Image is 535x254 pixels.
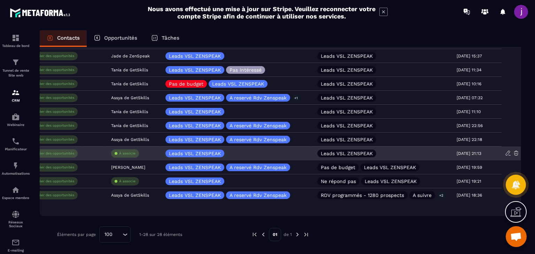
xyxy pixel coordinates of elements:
p: Assya de GetSkills [111,95,149,100]
p: Tableau de bord [2,44,30,48]
p: Leads VSL ZENSPEAK [364,165,416,170]
a: formationformationCRM [2,83,30,108]
a: Opportunités [87,30,144,47]
p: Créer des opportunités [35,165,74,170]
p: Tâches [162,35,179,41]
span: 100 [102,231,115,238]
img: prev [251,231,258,238]
p: Leads VSL ZENSPEAK [321,109,373,114]
p: [DATE] 21:13 [457,151,481,156]
p: Créer des opportunités [35,179,74,184]
p: Leads VSL ZENSPEAK [169,193,221,198]
img: logo [10,6,72,19]
p: E-mailing [2,248,30,252]
p: Tunnel de vente Site web [2,68,30,78]
p: 01 [269,228,281,241]
p: À associe [119,151,135,156]
div: Ouvrir le chat [506,226,527,247]
p: [DATE] 07:32 [457,95,483,100]
p: [DATE] 11:10 [457,109,481,114]
p: Leads VSL ZENSPEAK [321,81,373,86]
p: [DATE] 22:18 [457,137,482,142]
img: social-network [11,210,20,219]
p: Leads VSL ZENSPEAK [169,123,221,128]
p: Leads VSL ZENSPEAK [321,123,373,128]
a: Tâches [144,30,186,47]
p: Leads VSL ZENSPEAK [365,179,417,184]
p: Ne répond pas [321,179,356,184]
p: Tania de GetSkills [111,68,148,72]
p: Webinaire [2,123,30,127]
p: Leads VSL ZENSPEAK [169,165,221,170]
p: Éléments par page [57,232,96,237]
p: Leads VSL ZENSPEAK [169,54,221,58]
img: scheduler [11,137,20,145]
p: Leads VSL ZENSPEAK [321,95,373,100]
p: A reservé Rdv Zenspeak [230,95,287,100]
p: [DATE] 11:34 [457,68,481,72]
a: formationformationTableau de bord [2,29,30,53]
img: automations [11,186,20,194]
p: Pas Intéressé [230,68,262,72]
p: A reservé Rdv Zenspeak [230,137,287,142]
h2: Nous avons effectué une mise à jour sur Stripe. Veuillez reconnecter votre compte Stripe afin de ... [147,5,376,20]
p: Leads VSL ZENSPEAK [321,54,373,58]
img: formation [11,58,20,66]
p: Leads VSL ZENSPEAK [169,109,221,114]
p: Créer des opportunités [35,54,74,58]
p: Leads VSL ZENSPEAK [321,151,373,156]
p: Leads VSL ZENSPEAK [169,151,221,156]
p: Créer des opportunités [35,123,74,128]
img: next [294,231,301,238]
p: +1 [292,94,300,102]
p: Créer des opportunités [35,81,74,86]
p: Leads VSL ZENSPEAK [212,81,264,86]
p: Réseaux Sociaux [2,220,30,228]
p: Assya de GetSkills [111,193,149,198]
a: automationsautomationsEspace membre [2,181,30,205]
p: [DATE] 19:59 [457,165,482,170]
img: formation [11,34,20,42]
p: Jade de ZenSpeak [111,54,150,58]
p: [DATE] 18:36 [457,193,482,198]
img: prev [260,231,266,238]
p: A reservé Rdv Zenspeak [230,193,287,198]
p: RDV programmés - 1280 prospects [321,193,404,198]
p: Assya de GetSkills [111,137,149,142]
a: formationformationTunnel de vente Site web [2,53,30,83]
p: Créer des opportunités [35,137,74,142]
p: [DATE] 19:21 [457,179,481,184]
a: automationsautomationsAutomatisations [2,156,30,181]
p: Leads VSL ZENSPEAK [169,95,221,100]
img: formation [11,88,20,97]
p: Espace membre [2,196,30,200]
p: Créer des opportunités [35,95,74,100]
p: A reservé Rdv Zenspeak [230,123,287,128]
img: email [11,238,20,247]
a: automationsautomationsWebinaire [2,108,30,132]
p: Leads VSL ZENSPEAK [169,137,221,142]
p: [DATE] 15:37 [457,54,482,58]
p: 1-28 sur 28 éléments [139,232,182,237]
p: À associe [119,179,135,184]
a: social-networksocial-networkRéseaux Sociaux [2,205,30,233]
p: A suivre [413,193,432,198]
p: CRM [2,98,30,102]
p: A reservé Rdv Zenspeak [230,165,287,170]
p: Tania de GetSkills [111,109,148,114]
p: de 1 [284,232,292,237]
p: Créer des opportunités [35,68,74,72]
p: Leads VSL ZENSPEAK [169,179,221,184]
p: Leads VSL ZENSPEAK [321,137,373,142]
p: Pas de budget [321,165,355,170]
div: Search for option [99,227,131,243]
p: [DATE] 10:16 [457,81,481,86]
p: +2 [437,192,446,199]
p: Opportunités [104,35,137,41]
p: Tania de GetSkills [111,123,148,128]
p: Leads VSL ZENSPEAK [321,68,373,72]
img: next [303,231,309,238]
p: Planificateur [2,147,30,151]
img: automations [11,113,20,121]
p: [DATE] 22:56 [457,123,483,128]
